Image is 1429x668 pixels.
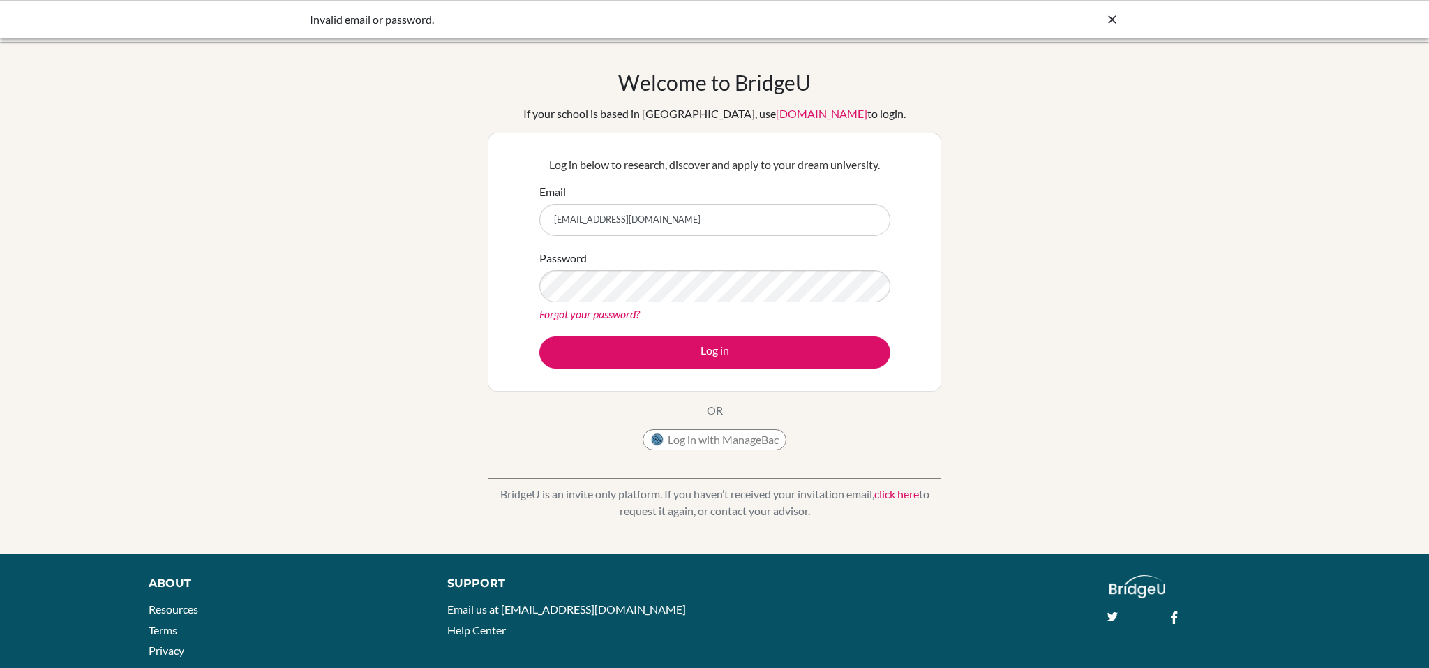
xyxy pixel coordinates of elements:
img: logo_white@2x-f4f0deed5e89b7ecb1c2cc34c3e3d731f90f0f143d5ea2071677605dd97b5244.png [1109,575,1166,598]
button: Log in [539,336,890,369]
a: Help Center [447,623,506,637]
p: Log in below to research, discover and apply to your dream university. [539,156,890,173]
div: If your school is based in [GEOGRAPHIC_DATA], use to login. [523,105,906,122]
div: Invalid email or password. [310,11,910,28]
a: Resources [149,602,198,616]
a: Privacy [149,644,184,657]
div: About [149,575,416,592]
h1: Welcome to BridgeU [618,70,811,95]
a: Email us at [EMAIL_ADDRESS][DOMAIN_NAME] [447,602,686,616]
button: Log in with ManageBac [643,429,786,450]
a: Terms [149,623,177,637]
a: [DOMAIN_NAME] [776,107,867,120]
label: Password [539,250,587,267]
p: BridgeU is an invite only platform. If you haven’t received your invitation email, to request it ... [488,486,941,519]
div: Support [447,575,698,592]
label: Email [539,184,566,200]
a: click here [874,487,919,500]
a: Forgot your password? [539,307,640,320]
p: OR [707,402,723,419]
